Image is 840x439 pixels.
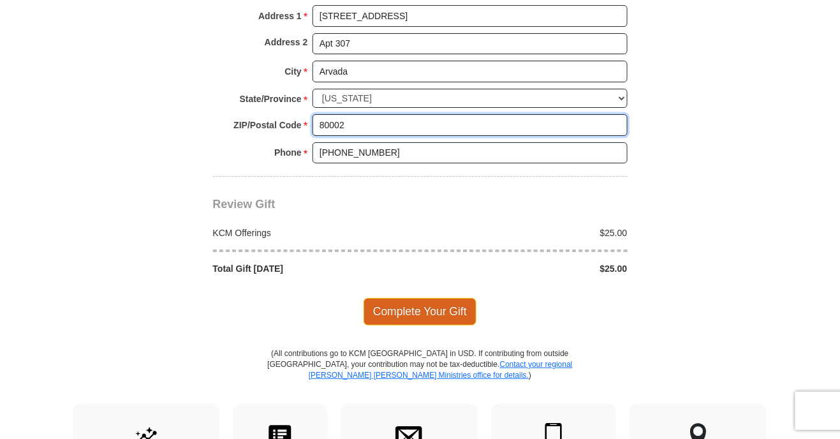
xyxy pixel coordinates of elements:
[258,7,302,25] strong: Address 1
[420,262,635,275] div: $25.00
[274,144,302,161] strong: Phone
[267,348,573,404] p: (All contributions go to KCM [GEOGRAPHIC_DATA] in USD. If contributing from outside [GEOGRAPHIC_D...
[284,63,301,80] strong: City
[364,298,476,325] span: Complete Your Gift
[206,227,420,239] div: KCM Offerings
[213,198,276,211] span: Review Gift
[420,227,635,239] div: $25.00
[309,360,573,380] a: Contact your regional [PERSON_NAME] [PERSON_NAME] Ministries office for details.
[233,116,302,134] strong: ZIP/Postal Code
[206,262,420,275] div: Total Gift [DATE]
[265,33,308,51] strong: Address 2
[240,90,302,108] strong: State/Province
